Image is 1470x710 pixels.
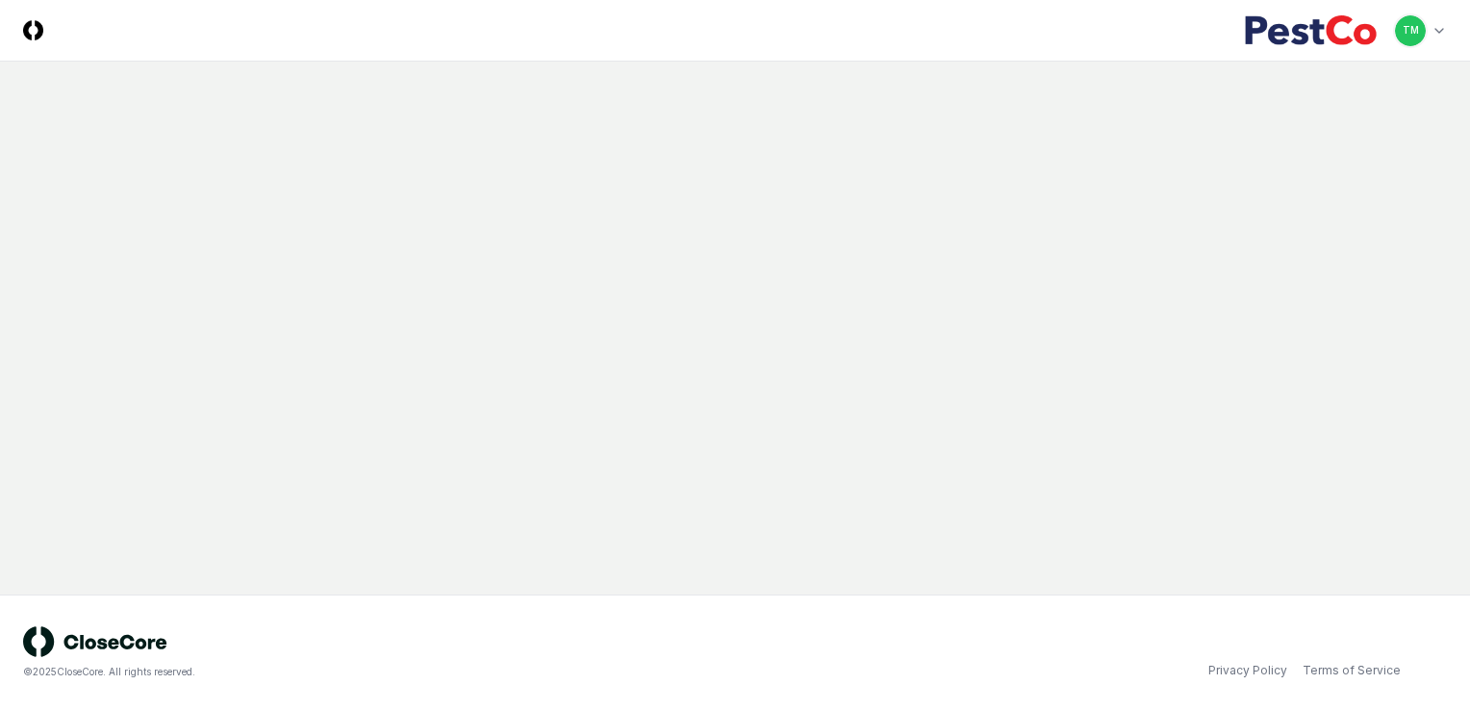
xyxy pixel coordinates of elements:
[23,626,167,657] img: logo
[1393,13,1428,48] button: TM
[1303,662,1401,679] a: Terms of Service
[1403,23,1419,38] span: TM
[1244,15,1378,46] img: PestCo logo
[23,665,735,679] div: © 2025 CloseCore. All rights reserved.
[23,20,43,40] img: Logo
[1208,662,1287,679] a: Privacy Policy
